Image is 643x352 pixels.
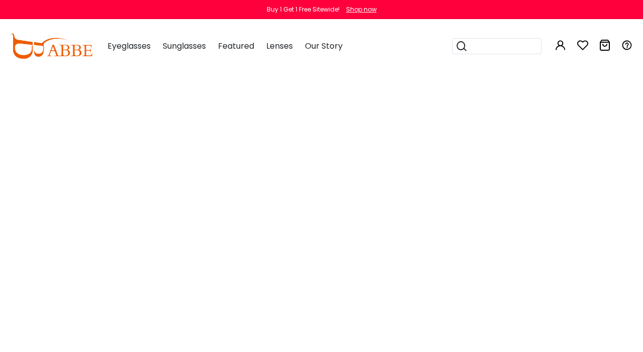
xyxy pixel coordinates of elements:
[218,40,254,52] span: Featured
[267,5,340,14] div: Buy 1 Get 1 Free Sitewide!
[266,40,293,52] span: Lenses
[341,5,377,14] a: Shop now
[163,40,206,52] span: Sunglasses
[305,40,343,52] span: Our Story
[108,40,151,52] span: Eyeglasses
[346,5,377,14] div: Shop now
[10,34,92,59] img: abbeglasses.com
